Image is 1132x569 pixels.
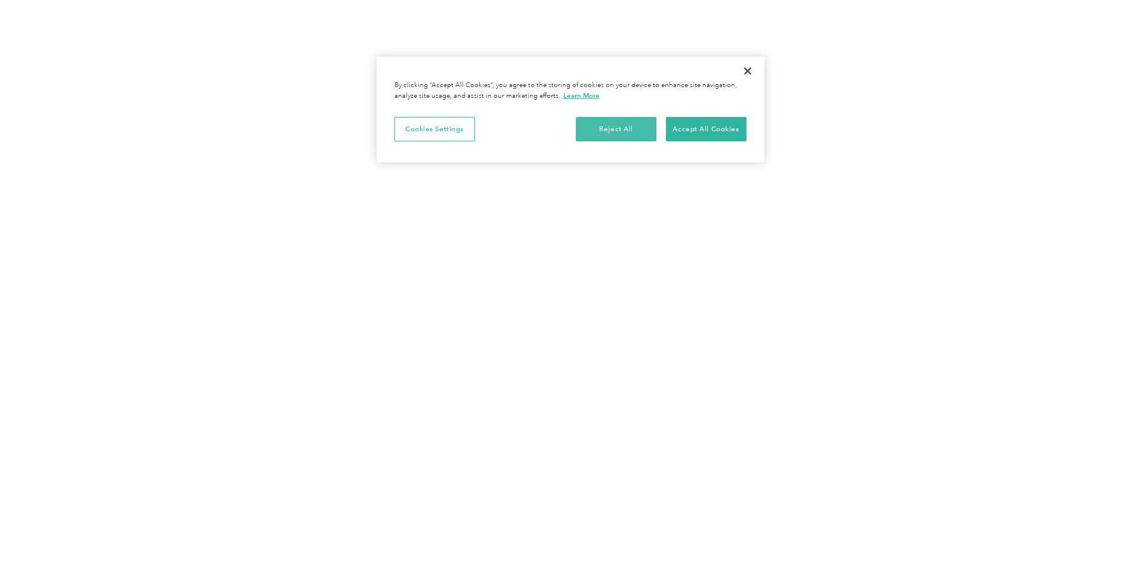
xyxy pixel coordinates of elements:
[394,81,747,101] div: By clicking “Accept All Cookies”, you agree to the storing of cookies on your device to enhance s...
[735,58,761,84] button: Close
[576,117,656,142] button: Reject All
[666,117,747,142] button: Accept All Cookies
[563,91,600,100] a: More information about your privacy, opens in a new tab
[394,117,475,142] button: Cookies Settings
[377,57,764,162] div: Privacy
[377,57,764,162] div: Cookie banner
